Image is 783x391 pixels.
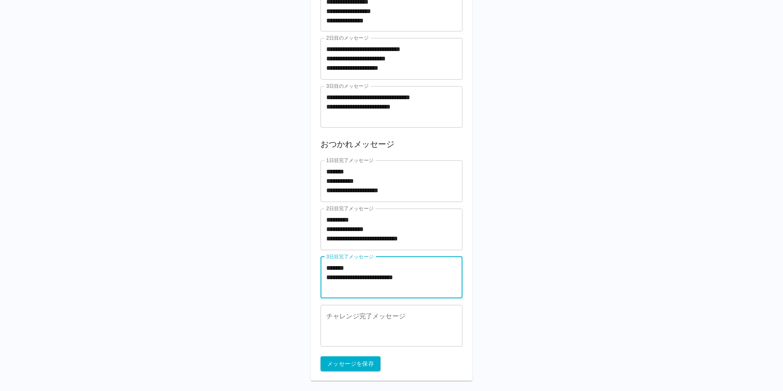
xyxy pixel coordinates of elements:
[326,253,374,260] label: 3日目完了メッセージ
[326,82,369,89] label: 3日目のメッセージ
[321,138,462,151] h6: おつかれメッセージ
[321,356,380,371] button: メッセージを保存
[326,34,369,41] label: 2日目のメッセージ
[326,157,374,164] label: 1日目完了メッセージ
[326,205,374,212] label: 2日目完了メッセージ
